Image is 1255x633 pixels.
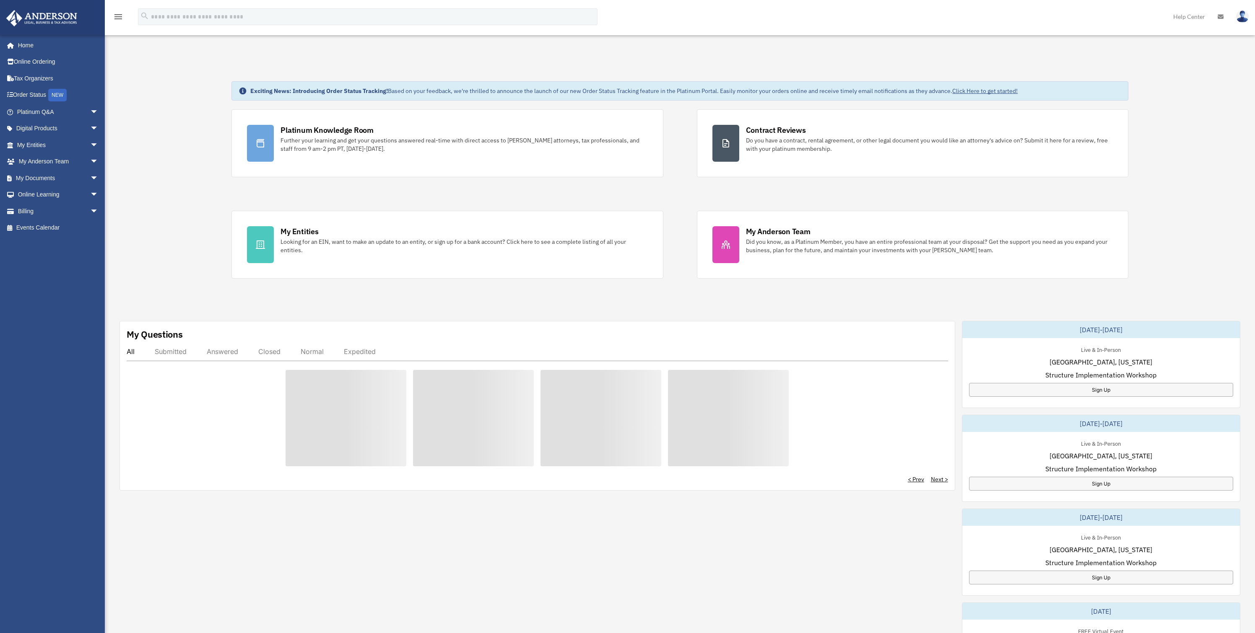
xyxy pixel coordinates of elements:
a: < Prev [908,475,924,483]
a: menu [113,15,123,22]
div: Further your learning and get your questions answered real-time with direct access to [PERSON_NAM... [281,136,647,153]
div: Closed [258,347,281,356]
a: Sign Up [969,383,1233,397]
div: Answered [207,347,238,356]
div: [DATE]-[DATE] [962,321,1240,338]
span: [GEOGRAPHIC_DATA], [US_STATE] [1050,545,1152,555]
div: Do you have a contract, rental agreement, or other legal document you would like an attorney's ad... [746,136,1113,153]
div: Live & In-Person [1074,532,1128,541]
div: Looking for an EIN, want to make an update to an entity, or sign up for a bank account? Click her... [281,238,647,254]
a: Events Calendar [6,220,111,236]
div: Live & In-Person [1074,345,1128,354]
span: [GEOGRAPHIC_DATA], [US_STATE] [1050,357,1152,367]
div: [DATE]-[DATE] [962,415,1240,432]
img: User Pic [1236,10,1249,23]
div: NEW [48,89,67,101]
a: My Documentsarrow_drop_down [6,170,111,186]
a: My Entitiesarrow_drop_down [6,137,111,153]
div: My Entities [281,226,318,237]
a: Tax Organizers [6,70,111,87]
a: Platinum Knowledge Room Further your learning and get your questions answered real-time with dire... [231,109,663,177]
span: [GEOGRAPHIC_DATA], [US_STATE] [1050,451,1152,461]
strong: Exciting News: Introducing Order Status Tracking! [250,87,388,95]
a: Digital Productsarrow_drop_down [6,120,111,137]
a: My Anderson Team Did you know, as a Platinum Member, you have an entire professional team at your... [697,211,1128,279]
i: search [140,11,149,21]
span: arrow_drop_down [90,186,107,204]
span: arrow_drop_down [90,120,107,137]
div: Contract Reviews [746,125,806,135]
span: arrow_drop_down [90,153,107,171]
img: Anderson Advisors Platinum Portal [4,10,80,26]
a: Order StatusNEW [6,87,111,104]
a: My Entities Looking for an EIN, want to make an update to an entity, or sign up for a bank accoun... [231,211,663,279]
a: Online Ordering [6,54,111,70]
span: arrow_drop_down [90,170,107,187]
div: My Questions [127,328,183,341]
div: Live & In-Person [1074,439,1128,447]
span: Structure Implementation Workshop [1045,370,1156,380]
div: Based on your feedback, we're thrilled to announce the launch of our new Order Status Tracking fe... [250,87,1018,95]
i: menu [113,12,123,22]
span: arrow_drop_down [90,103,107,121]
div: [DATE]-[DATE] [962,509,1240,526]
a: Contract Reviews Do you have a contract, rental agreement, or other legal document you would like... [697,109,1128,177]
div: Normal [301,347,324,356]
a: Home [6,37,107,54]
span: Structure Implementation Workshop [1045,464,1156,474]
span: Structure Implementation Workshop [1045,558,1156,568]
a: Sign Up [969,571,1233,584]
div: Submitted [155,347,187,356]
a: Platinum Q&Aarrow_drop_down [6,103,111,120]
span: arrow_drop_down [90,137,107,154]
a: Billingarrow_drop_down [6,203,111,220]
a: Sign Up [969,477,1233,491]
div: My Anderson Team [746,226,811,237]
a: Next > [931,475,948,483]
div: Did you know, as a Platinum Member, you have an entire professional team at your disposal? Get th... [746,238,1113,254]
div: Platinum Knowledge Room [281,125,374,135]
div: Expedited [344,347,376,356]
a: Click Here to get started! [952,87,1018,95]
div: All [127,347,135,356]
a: My Anderson Teamarrow_drop_down [6,153,111,170]
a: Online Learningarrow_drop_down [6,186,111,203]
span: arrow_drop_down [90,203,107,220]
div: [DATE] [962,603,1240,620]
